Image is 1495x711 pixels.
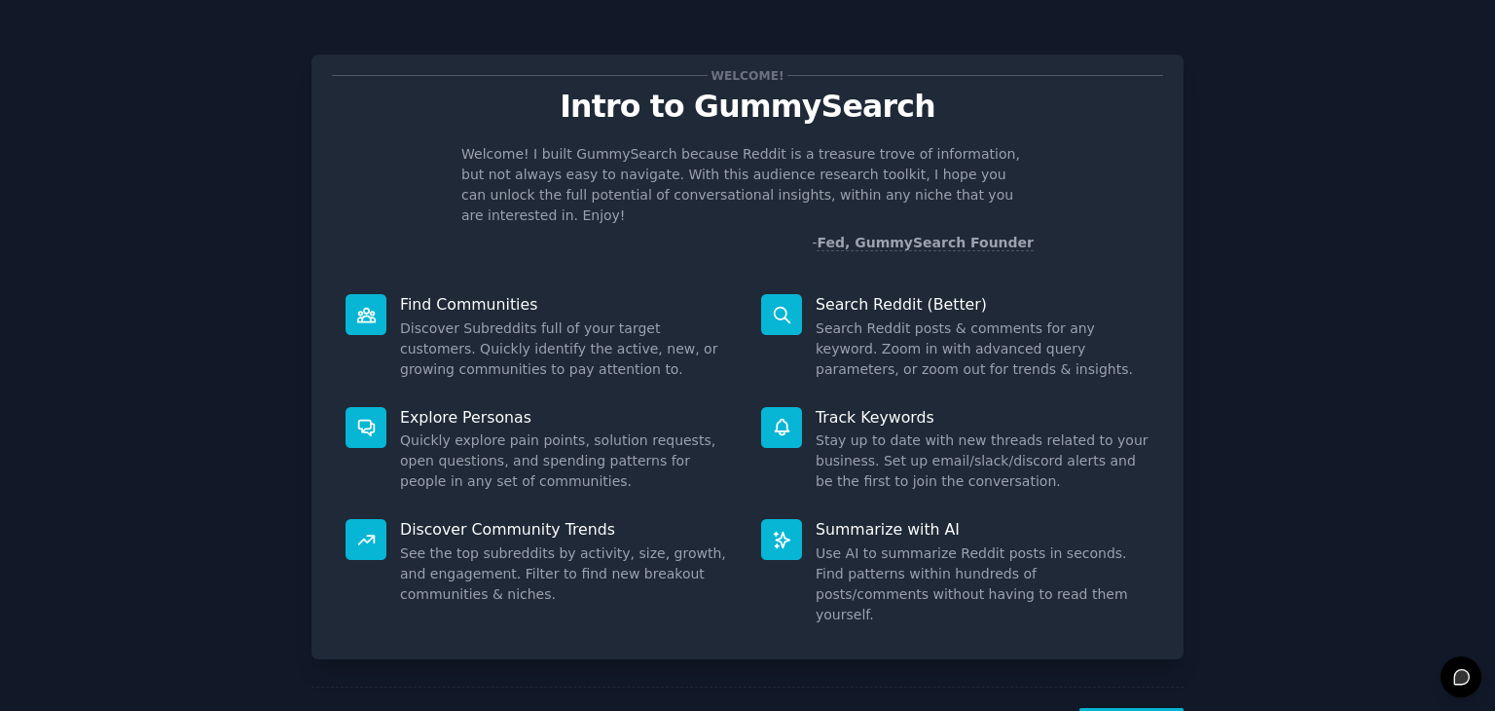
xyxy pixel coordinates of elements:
[400,318,734,380] dd: Discover Subreddits full of your target customers. Quickly identify the active, new, or growing c...
[400,430,734,492] dd: Quickly explore pain points, solution requests, open questions, and spending patterns for people ...
[816,543,1149,625] dd: Use AI to summarize Reddit posts in seconds. Find patterns within hundreds of posts/comments with...
[400,519,734,540] p: Discover Community Trends
[461,144,1034,226] p: Welcome! I built GummySearch because Reddit is a treasure trove of information, but not always ea...
[816,318,1149,380] dd: Search Reddit posts & comments for any keyword. Zoom in with advanced query parameters, or zoom o...
[816,294,1149,315] p: Search Reddit (Better)
[400,407,734,428] p: Explore Personas
[332,90,1163,124] p: Intro to GummySearch
[812,233,1034,253] div: -
[816,519,1149,540] p: Summarize with AI
[400,294,734,315] p: Find Communities
[400,543,734,605] dd: See the top subreddits by activity, size, growth, and engagement. Filter to find new breakout com...
[708,65,787,86] span: Welcome!
[816,430,1149,492] dd: Stay up to date with new threads related to your business. Set up email/slack/discord alerts and ...
[817,235,1034,251] a: Fed, GummySearch Founder
[816,407,1149,428] p: Track Keywords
